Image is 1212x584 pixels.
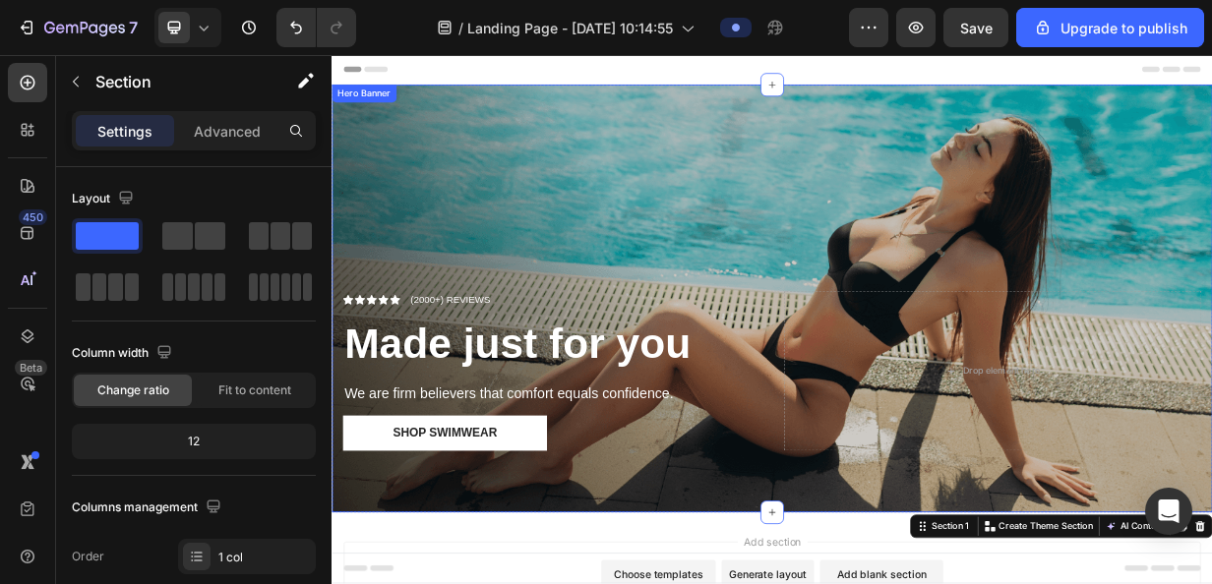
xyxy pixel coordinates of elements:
button: Upgrade to publish [1016,8,1204,47]
button: 7 [8,8,147,47]
div: Shop Swimwear [82,496,221,519]
span: Save [960,20,993,36]
div: 1 col [218,549,311,566]
p: Settings [97,121,152,142]
span: / [458,18,463,38]
div: Layout [72,186,138,212]
button: Shop Swimwear [15,484,288,531]
p: 7 [129,16,138,39]
iframe: Design area [332,55,1212,584]
div: Open Intercom Messenger [1145,488,1192,535]
div: Column width [72,340,176,367]
div: 450 [19,209,47,225]
span: Landing Page - [DATE] 10:14:55 [467,18,673,38]
span: Change ratio [97,381,169,399]
p: Section [95,70,257,93]
div: Upgrade to publish [1033,18,1187,38]
div: Drop element here [846,416,950,432]
div: Hero Banner [4,43,83,61]
div: Order [72,548,104,565]
span: Fit to content [218,381,291,399]
div: Undo/Redo [276,8,356,47]
p: Advanced [194,121,261,142]
div: 12 [76,428,312,455]
div: Beta [15,360,47,376]
div: Columns management [72,495,225,521]
button: Save [943,8,1008,47]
